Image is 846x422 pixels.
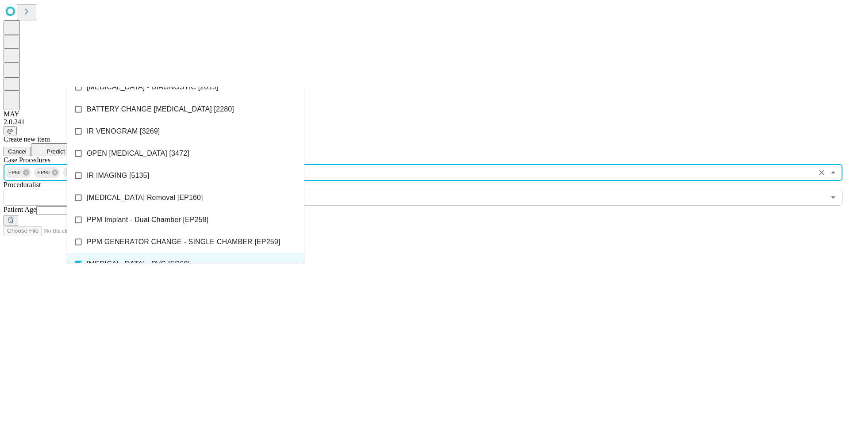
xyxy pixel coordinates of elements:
span: Create new item [4,135,50,143]
button: @ [4,126,17,135]
span: [MEDICAL_DATA] - DIAGNOSTIC [2015] [87,82,218,92]
span: @ [7,127,13,134]
span: Patient Age [4,206,36,213]
span: Proceduralist [4,181,41,188]
span: EP90 [34,168,54,178]
span: IR IMAGING [5135] [87,170,149,181]
button: Open [827,191,839,203]
button: Cancel [4,147,31,156]
div: EP407 [63,167,92,178]
div: 2.0.241 [4,118,842,126]
span: Predict [46,148,65,155]
div: EP90 [34,167,61,178]
button: Clear [815,166,828,179]
span: Cancel [8,148,27,155]
div: MAY [4,110,842,118]
span: IR VENOGRAM [3269] [87,126,160,137]
span: OPEN [MEDICAL_DATA] [3472] [87,148,189,159]
button: Predict [31,143,72,156]
span: [MEDICAL_DATA] - PVC [EP60] [87,259,190,269]
span: PPM Implant - Dual Chamber [EP258] [87,215,208,225]
span: [MEDICAL_DATA] Removal [EP160] [87,192,203,203]
span: BATTERY CHANGE [MEDICAL_DATA] [2280] [87,104,234,115]
span: Scheduled Procedure [4,156,50,164]
span: PPM GENERATOR CHANGE - SINGLE CHAMBER [EP259] [87,237,280,247]
span: EP407 [63,168,85,178]
span: EP60 [5,168,24,178]
button: Close [827,166,839,179]
div: EP60 [5,167,31,178]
